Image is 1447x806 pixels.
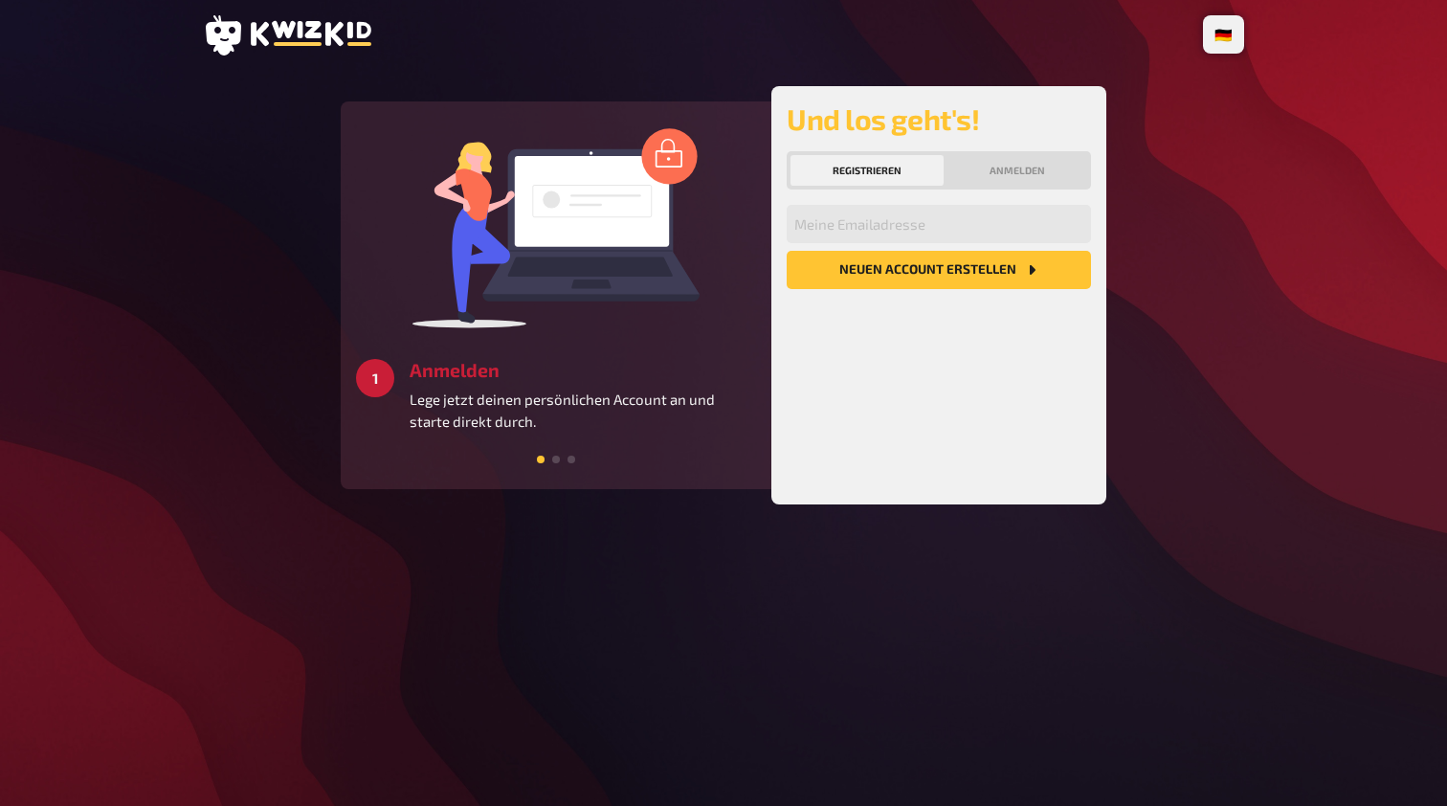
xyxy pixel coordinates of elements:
button: Registrieren [790,155,944,186]
p: Lege jetzt deinen persönlichen Account an und starte direkt durch. [410,389,756,432]
input: Meine Emailadresse [787,205,1091,243]
div: 1 [356,359,394,397]
button: Neuen Account Erstellen [787,251,1091,289]
h2: Und los geht's! [787,101,1091,136]
h3: Anmelden [410,359,756,381]
img: log in [412,127,700,328]
li: 🇩🇪 [1207,19,1240,50]
button: Anmelden [947,155,1087,186]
